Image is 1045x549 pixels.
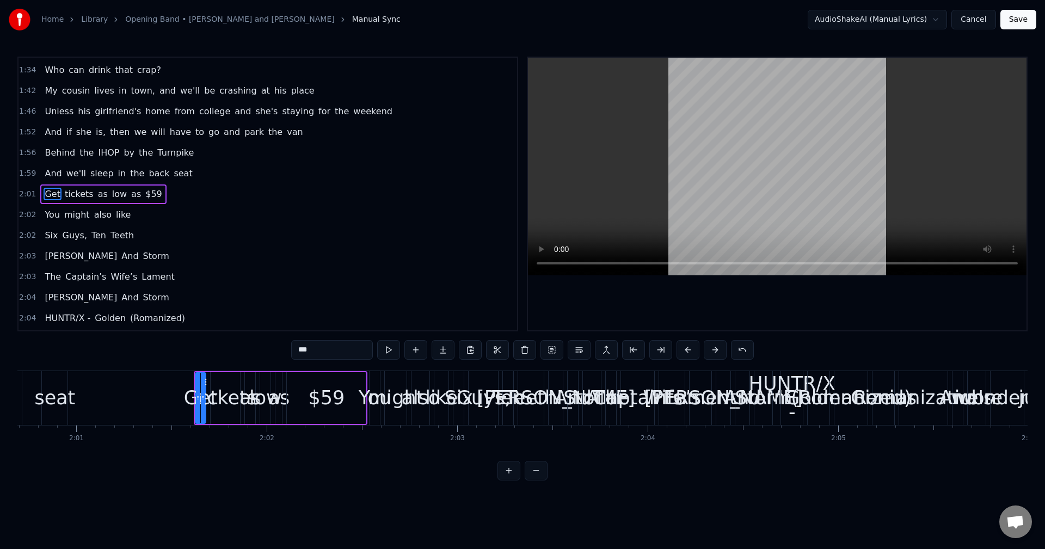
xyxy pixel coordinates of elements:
[19,189,36,200] span: 2:01
[477,384,635,412] div: [PERSON_NAME]
[67,64,85,76] span: can
[724,384,761,412] div: And
[44,250,118,262] span: [PERSON_NAME]
[147,167,170,180] span: back
[999,505,1032,538] a: Open chat
[69,434,84,443] div: 2:01
[19,106,36,117] span: 1:46
[156,146,195,159] span: Turnpike
[88,64,112,76] span: drink
[239,384,261,412] div: as
[260,84,271,97] span: at
[19,65,36,76] span: 1:34
[334,105,350,118] span: the
[94,105,142,118] span: girlfriend's
[109,126,131,138] span: then
[34,384,75,412] div: seat
[44,105,75,118] span: Unless
[44,270,62,283] span: The
[785,384,852,412] div: Golden
[61,84,91,97] span: cousin
[64,270,107,283] span: Captain’s
[939,384,976,412] div: And
[19,168,36,179] span: 1:59
[120,291,139,304] span: And
[273,84,288,97] span: his
[641,434,655,443] div: 2:04
[223,126,241,138] span: and
[78,146,95,159] span: the
[450,434,465,443] div: 2:03
[854,384,994,412] div: Romanizations
[198,105,231,118] span: college
[749,369,836,427] div: HUNTR/X -
[90,229,107,242] span: Ten
[643,384,701,412] div: Wife’s
[94,312,127,324] span: Golden
[19,209,36,220] span: 2:02
[19,85,36,96] span: 1:42
[555,384,592,412] div: And
[851,384,917,412] div: Genius
[44,229,59,242] span: Six
[735,384,792,412] div: Storm
[41,14,401,25] nav: breadcrumb
[425,384,458,412] div: like
[831,434,846,443] div: 2:05
[184,384,218,412] div: Get
[44,291,118,304] span: [PERSON_NAME]
[93,84,115,97] span: lives
[19,230,36,241] span: 2:02
[169,126,192,138] span: have
[44,64,65,76] span: Who
[44,312,91,324] span: HUNTR/X -
[308,384,345,412] div: $59
[290,84,316,97] span: place
[260,434,274,443] div: 2:02
[233,105,252,118] span: and
[267,126,284,138] span: the
[173,167,193,180] span: seat
[129,167,145,180] span: the
[129,312,186,324] span: (Romanized)
[19,127,36,138] span: 1:52
[352,14,401,25] span: Manual Sync
[174,105,196,118] span: from
[218,84,257,97] span: crashing
[1000,10,1036,29] button: Save
[593,384,683,412] div: Captain’s
[77,105,91,118] span: his
[243,126,265,138] span: park
[317,105,331,118] span: for
[41,14,64,25] a: Home
[114,64,134,76] span: that
[120,250,139,262] span: And
[194,126,205,138] span: to
[125,14,334,25] a: Opening Band • [PERSON_NAME] and [PERSON_NAME]
[44,188,62,200] span: Get
[563,384,620,412] div: Storm
[249,384,282,412] div: low
[19,147,36,158] span: 1:56
[1022,434,1036,443] div: 2:06
[352,105,394,118] span: weekend
[44,126,63,138] span: And
[133,126,147,138] span: we
[19,251,36,262] span: 2:03
[97,188,109,200] span: as
[144,105,171,118] span: home
[64,188,95,200] span: tickets
[63,208,91,221] span: might
[203,84,216,97] span: be
[457,384,511,412] div: Guys,
[19,313,36,324] span: 2:04
[445,384,474,412] div: Six
[644,384,803,412] div: [PERSON_NAME]
[19,292,36,303] span: 2:04
[791,384,911,412] div: (Romanized)
[65,167,87,180] span: we'll
[62,229,88,242] span: Guys,
[401,384,440,412] div: also
[951,384,1003,412] div: we're
[142,250,170,262] span: Storm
